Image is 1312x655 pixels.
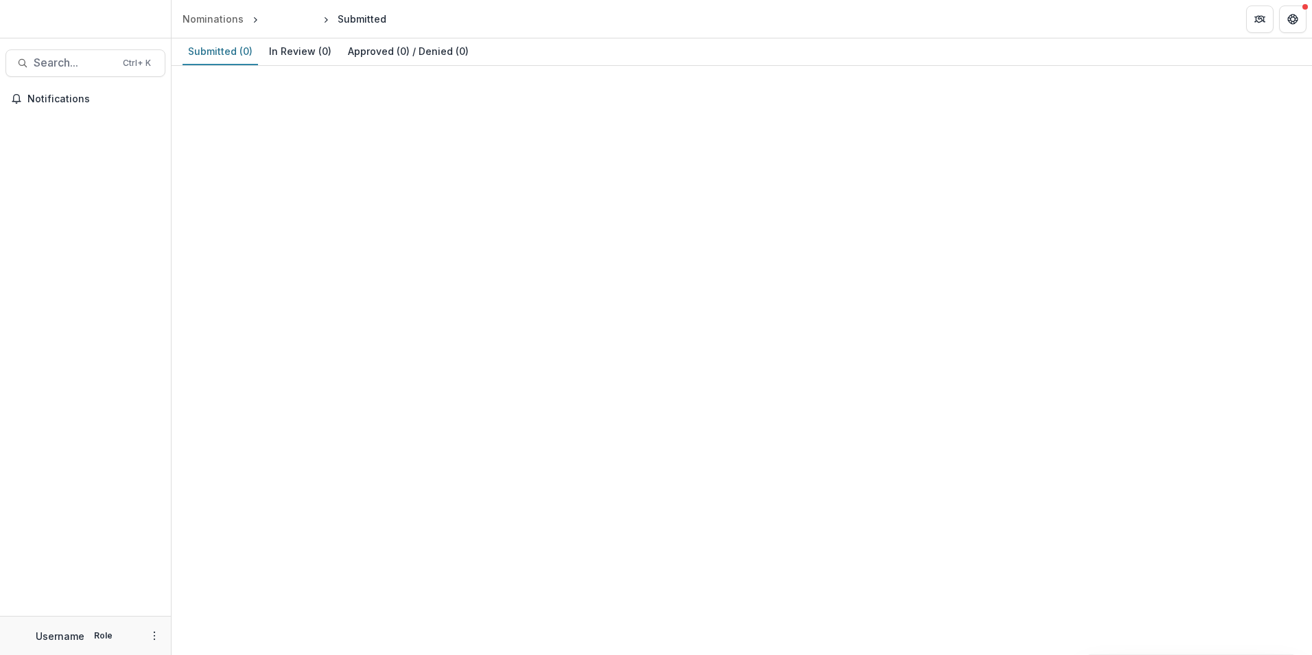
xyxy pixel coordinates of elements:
[263,41,337,61] div: In Review ( 0 )
[5,49,165,77] button: Search...
[36,629,84,643] p: Username
[338,12,386,26] div: Submitted
[5,88,165,110] button: Notifications
[27,93,160,105] span: Notifications
[1246,5,1274,33] button: Partners
[183,41,258,61] div: Submitted ( 0 )
[34,56,115,69] span: Search...
[177,9,249,29] a: Nominations
[183,38,258,65] a: Submitted (0)
[342,38,474,65] a: Approved (0) / Denied (0)
[177,9,392,29] nav: breadcrumb
[120,56,154,71] div: Ctrl + K
[261,9,320,29] a: Loading...
[183,12,244,26] div: Nominations
[146,628,163,644] button: More
[90,630,117,642] p: Role
[1279,5,1307,33] button: Get Help
[342,41,474,61] div: Approved ( 0 ) / Denied ( 0 )
[263,38,337,65] a: In Review (0)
